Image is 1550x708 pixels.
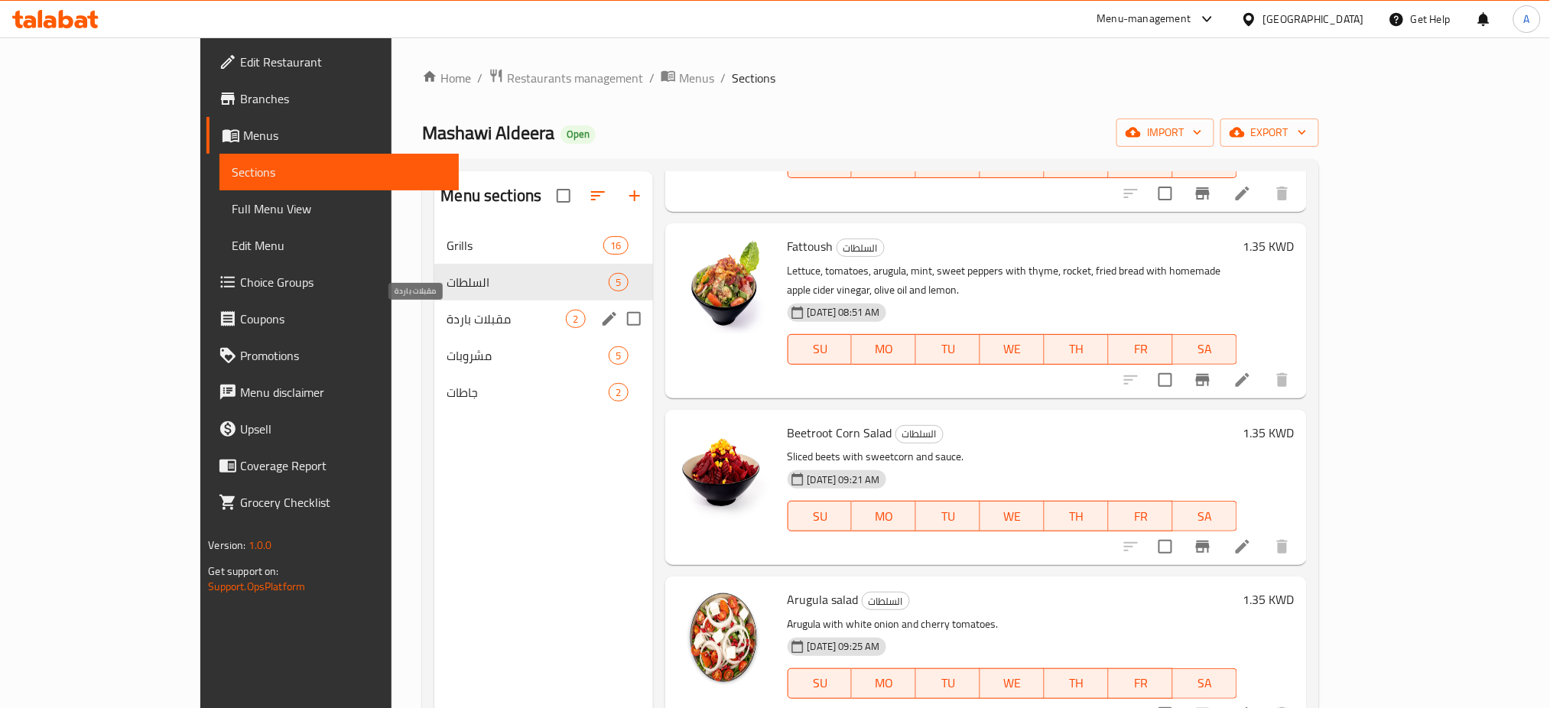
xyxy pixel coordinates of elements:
[567,312,584,326] span: 2
[240,310,447,328] span: Coupons
[219,154,460,190] a: Sections
[788,501,853,531] button: SU
[598,307,621,330] button: edit
[896,425,943,443] span: السلطات
[232,200,447,218] span: Full Menu View
[801,473,886,487] span: [DATE] 09:21 AM
[208,535,245,555] span: Version:
[609,273,628,291] div: items
[794,338,846,360] span: SU
[219,227,460,264] a: Edit Menu
[858,338,910,360] span: MO
[916,501,980,531] button: TU
[1149,177,1181,209] span: Select to update
[219,190,460,227] a: Full Menu View
[788,235,833,258] span: Fattoush
[788,334,853,365] button: SU
[1045,334,1109,365] button: TH
[661,68,714,88] a: Menus
[422,68,1319,88] nav: breadcrumb
[1115,505,1167,528] span: FR
[1045,668,1109,699] button: TH
[863,593,909,610] span: السلطات
[649,69,655,87] li: /
[922,505,974,528] span: TU
[720,69,726,87] li: /
[447,236,603,255] div: Grills
[1149,531,1181,563] span: Select to update
[206,300,460,337] a: Coupons
[206,44,460,80] a: Edit Restaurant
[732,69,775,87] span: Sections
[447,310,566,328] span: مقبلات باردة
[1264,362,1301,398] button: delete
[986,505,1038,528] span: WE
[1109,501,1173,531] button: FR
[980,334,1045,365] button: WE
[561,125,596,144] div: Open
[447,383,609,401] div: جاطات
[858,152,910,174] span: MO
[837,239,884,257] span: السلطات
[916,668,980,699] button: TU
[862,592,910,610] div: السلطات
[788,421,892,444] span: Beetroot Corn Salad
[788,668,853,699] button: SU
[208,561,278,581] span: Get support on:
[240,456,447,475] span: Coverage Report
[206,411,460,447] a: Upsell
[206,374,460,411] a: Menu disclaimer
[434,221,652,417] nav: Menu sections
[1220,119,1319,147] button: export
[986,338,1038,360] span: WE
[1179,338,1231,360] span: SA
[788,261,1237,300] p: Lettuce, tomatoes, arugula, mint, sweet peppers with thyme, rocket, fried bread with homemade app...
[1264,175,1301,212] button: delete
[507,69,643,87] span: Restaurants management
[837,239,885,257] div: السلطات
[858,505,910,528] span: MO
[240,420,447,438] span: Upsell
[206,80,460,117] a: Branches
[986,672,1038,694] span: WE
[895,425,944,443] div: السلطات
[1149,364,1181,396] span: Select to update
[916,334,980,365] button: TU
[609,346,628,365] div: items
[1109,668,1173,699] button: FR
[232,236,447,255] span: Edit Menu
[1051,338,1103,360] span: TH
[1243,235,1295,257] h6: 1.35 KWD
[1264,528,1301,565] button: delete
[1051,152,1103,174] span: TH
[240,383,447,401] span: Menu disclaimer
[1116,119,1214,147] button: import
[788,588,859,611] span: Arugula salad
[1097,10,1191,28] div: Menu-management
[447,346,609,365] div: مشروبات
[434,337,652,374] div: مشروبات5
[206,264,460,300] a: Choice Groups
[1179,672,1231,694] span: SA
[1115,152,1167,174] span: FR
[679,69,714,87] span: Menus
[240,493,447,512] span: Grocery Checklist
[852,334,916,365] button: MO
[922,338,974,360] span: TU
[1233,371,1252,389] a: Edit menu item
[609,383,628,401] div: items
[852,501,916,531] button: MO
[440,184,541,207] h2: Menu sections
[1173,501,1237,531] button: SA
[986,152,1038,174] span: WE
[566,310,585,328] div: items
[434,264,652,300] div: السلطات5
[1233,123,1307,142] span: export
[232,163,447,181] span: Sections
[922,152,974,174] span: TU
[240,53,447,71] span: Edit Restaurant
[922,672,974,694] span: TU
[788,447,1237,466] p: Sliced ​​beets with sweetcorn and sauce.
[794,152,846,174] span: SU
[489,68,643,88] a: Restaurants management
